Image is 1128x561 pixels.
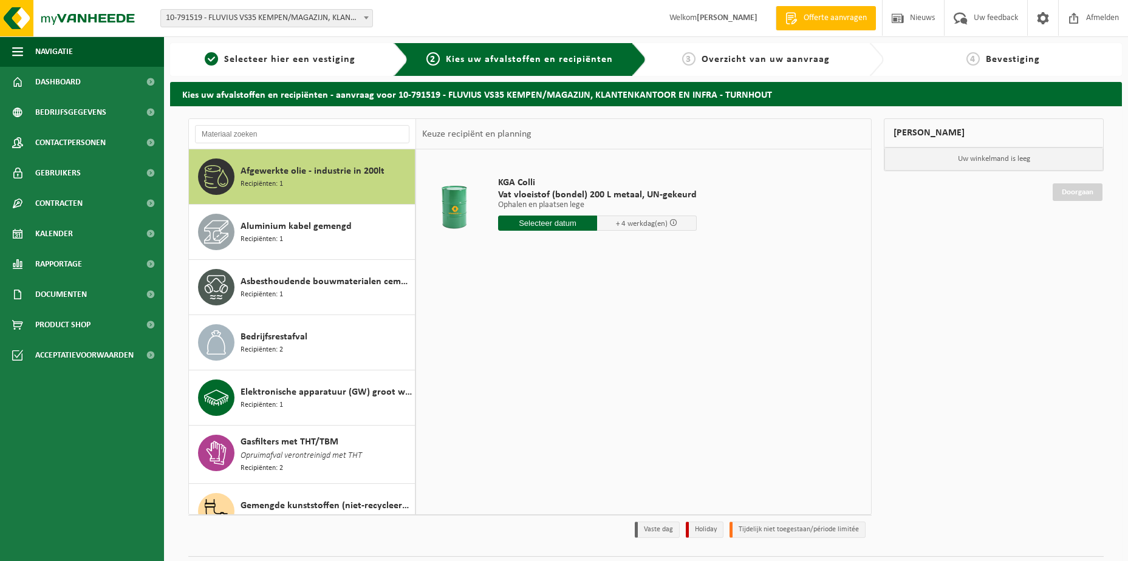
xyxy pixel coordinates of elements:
[189,205,415,260] button: Aluminium kabel gemengd Recipiënten: 1
[986,55,1040,64] span: Bevestiging
[241,234,283,245] span: Recipiënten: 1
[702,55,830,64] span: Overzicht van uw aanvraag
[241,178,283,190] span: Recipiënten: 1
[241,399,283,411] span: Recipiënten: 1
[241,463,283,474] span: Recipiënten: 2
[416,119,538,149] div: Keuze recipiënt en planning
[170,82,1122,106] h2: Kies uw afvalstoffen en recipiënten - aanvraag voor 10-791519 - FLUVIUS VS35 KEMPEN/MAGAZIJN, KLA...
[966,52,980,66] span: 4
[205,52,218,66] span: 1
[241,274,412,289] span: Asbesthoudende bouwmaterialen cementgebonden (hechtgebonden)
[241,498,412,513] span: Gemengde kunststoffen (niet-recycleerbaar), exclusief PVC
[241,513,283,525] span: Recipiënten: 1
[35,188,83,219] span: Contracten
[1053,183,1102,201] a: Doorgaan
[35,67,81,97] span: Dashboard
[35,310,91,340] span: Product Shop
[426,52,440,66] span: 2
[35,127,106,158] span: Contactpersonen
[801,12,870,24] span: Offerte aanvragen
[241,330,307,344] span: Bedrijfsrestafval
[884,118,1104,148] div: [PERSON_NAME]
[241,344,283,356] span: Recipiënten: 2
[446,55,613,64] span: Kies uw afvalstoffen en recipiënten
[241,219,352,234] span: Aluminium kabel gemengd
[189,260,415,315] button: Asbesthoudende bouwmaterialen cementgebonden (hechtgebonden) Recipiënten: 1
[498,189,697,201] span: Vat vloeistof (bondel) 200 L metaal, UN-gekeurd
[224,55,355,64] span: Selecteer hier een vestiging
[195,125,409,143] input: Materiaal zoeken
[498,216,598,231] input: Selecteer datum
[498,201,697,209] p: Ophalen en plaatsen lege
[498,177,697,189] span: KGA Colli
[161,10,372,27] span: 10-791519 - FLUVIUS VS35 KEMPEN/MAGAZIJN, KLANTENKANTOOR EN INFRA - TURNHOUT
[189,149,415,205] button: Afgewerkte olie - industrie in 200lt Recipiënten: 1
[35,36,73,67] span: Navigatie
[241,164,385,178] span: Afgewerkte olie - industrie in 200lt
[776,6,876,30] a: Offerte aanvragen
[241,435,338,449] span: Gasfilters met THT/TBM
[616,220,668,228] span: + 4 werkdag(en)
[160,9,373,27] span: 10-791519 - FLUVIUS VS35 KEMPEN/MAGAZIJN, KLANTENKANTOOR EN INFRA - TURNHOUT
[682,52,696,66] span: 3
[189,315,415,370] button: Bedrijfsrestafval Recipiënten: 2
[697,13,757,22] strong: [PERSON_NAME]
[241,449,362,463] span: Opruimafval verontreinigd met THT
[35,249,82,279] span: Rapportage
[686,522,723,538] li: Holiday
[884,148,1103,171] p: Uw winkelmand is leeg
[176,52,384,67] a: 1Selecteer hier een vestiging
[189,426,415,484] button: Gasfilters met THT/TBM Opruimafval verontreinigd met THT Recipiënten: 2
[189,370,415,426] button: Elektronische apparatuur (GW) groot wit (huishoudelijk) Recipiënten: 1
[35,279,87,310] span: Documenten
[730,522,866,538] li: Tijdelijk niet toegestaan/période limitée
[35,340,134,370] span: Acceptatievoorwaarden
[189,484,415,539] button: Gemengde kunststoffen (niet-recycleerbaar), exclusief PVC Recipiënten: 1
[241,385,412,399] span: Elektronische apparatuur (GW) groot wit (huishoudelijk)
[35,97,106,127] span: Bedrijfsgegevens
[241,289,283,301] span: Recipiënten: 1
[635,522,680,538] li: Vaste dag
[35,158,81,188] span: Gebruikers
[35,219,73,249] span: Kalender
